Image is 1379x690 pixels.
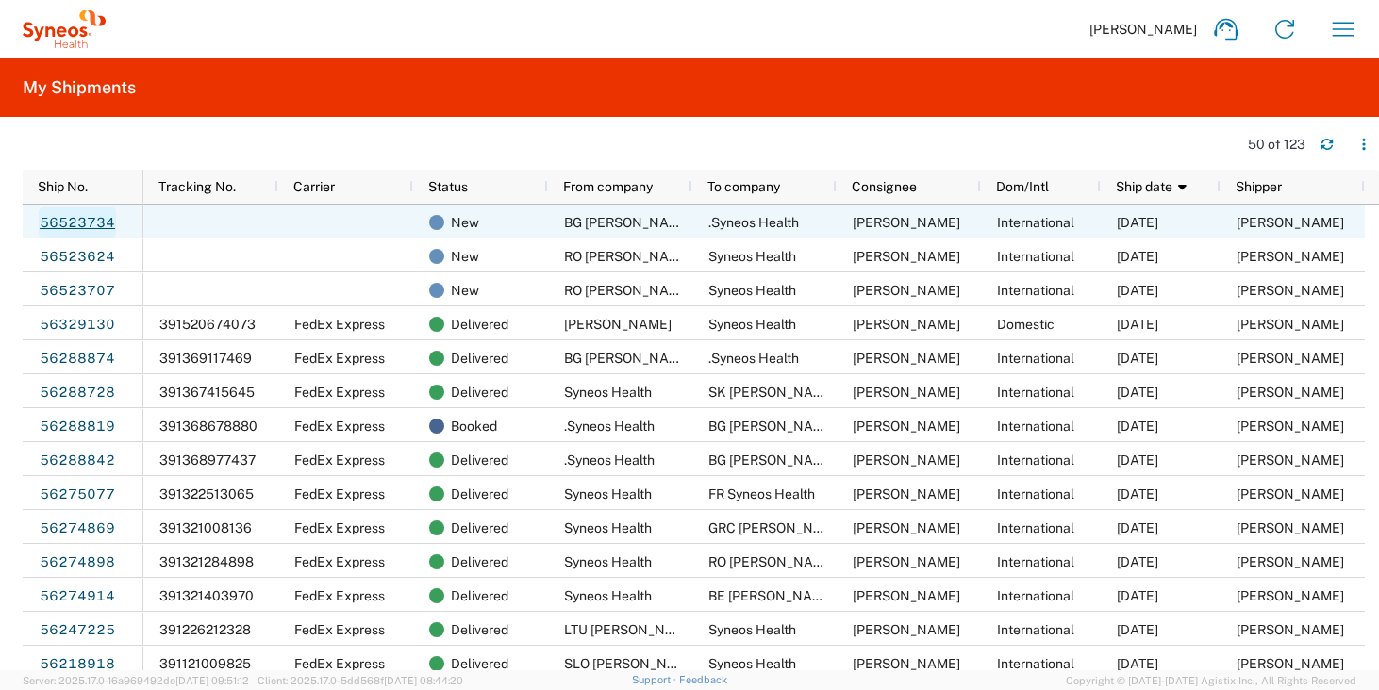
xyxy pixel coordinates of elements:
[1236,179,1282,194] span: Shipper
[679,674,727,685] a: Feedback
[1237,622,1344,637] span: Sergejus Krachmalis
[853,385,960,400] span: Anna Kakosova
[708,486,815,501] span: FR Syneos Health
[997,554,1074,569] span: International
[451,409,497,443] span: Booked
[564,351,692,366] span: BG Debora Kuncheva
[294,622,385,637] span: FedEx Express
[564,317,672,332] span: HU Lorincz Anna
[1117,554,1158,569] span: 07/23/2025
[1237,520,1344,535] span: Zsolt Varga
[564,419,655,434] span: .Syneos Health
[428,179,468,194] span: Status
[564,656,700,671] span: SLO Hatice Gorur
[451,341,508,375] span: Delivered
[39,343,116,373] a: 56288874
[852,179,917,194] span: Consignee
[293,179,335,194] span: Carrier
[1237,588,1344,603] span: Zsolt Varga
[708,385,837,400] span: SK Anna Kakosova
[294,486,385,501] span: FedEx Express
[39,479,116,509] a: 56275077
[997,215,1074,230] span: International
[258,675,463,686] span: Client: 2025.17.0-5dd568f
[451,273,479,307] span: New
[1237,452,1344,468] span: Zsolt Varga
[39,309,116,339] a: 56329130
[39,615,116,645] a: 56247225
[564,249,692,264] span: RO Madalina Anghel
[708,215,799,230] span: .Syneos Health
[1117,283,1158,298] span: 08/19/2025
[451,511,508,545] span: Delivered
[853,622,960,637] span: Zsolt Varga
[39,649,116,679] a: 56218918
[853,283,960,298] span: Zsolt Varga
[997,452,1074,468] span: International
[708,554,837,569] span: RO Andreea Buri
[1117,486,1158,501] span: 07/24/2025
[451,205,479,239] span: New
[632,674,679,685] a: Support
[708,283,796,298] span: Syneos Health
[159,452,256,468] span: 391368977437
[159,385,255,400] span: 391367415645
[39,207,116,238] a: 56523734
[159,520,252,535] span: 391321008136
[159,554,254,569] span: 391321284898
[1117,622,1158,637] span: 07/22/2025
[294,554,385,569] span: FedEx Express
[853,317,960,332] span: Zsolt Varga
[1089,21,1197,38] span: [PERSON_NAME]
[564,554,652,569] span: Syneos Health
[159,351,252,366] span: 391369117469
[39,445,116,475] a: 56288842
[1237,317,1344,332] span: Lorincz Anna
[708,317,796,332] span: Syneos Health
[564,452,655,468] span: .Syneos Health
[564,486,652,501] span: Syneos Health
[853,249,960,264] span: Zsolt Varga
[1237,554,1344,569] span: Zsolt Varga
[853,656,960,671] span: Zsolt Varga
[996,179,1049,194] span: Dom/Intl
[1248,136,1305,153] div: 50 of 123
[294,520,385,535] span: FedEx Express
[1117,385,1158,400] span: 07/25/2025
[708,656,796,671] span: Syneos Health
[39,377,116,407] a: 56288728
[1237,656,1344,671] span: Hatice Gorur
[1117,419,1158,434] span: 07/25/2025
[294,656,385,671] span: FedEx Express
[1116,179,1172,194] span: Ship date
[997,486,1074,501] span: International
[159,419,258,434] span: 391368678880
[451,579,508,613] span: Delivered
[853,520,960,535] span: Natalya Dagher
[39,513,116,543] a: 56274869
[708,351,799,366] span: .Syneos Health
[1117,452,1158,468] span: 07/25/2025
[564,588,652,603] span: Syneos Health
[451,545,508,579] span: Delivered
[1117,588,1158,603] span: 07/23/2025
[708,622,796,637] span: Syneos Health
[451,647,508,681] span: Delivered
[708,452,837,468] span: BG Debora Kuncheva
[997,588,1074,603] span: International
[1237,283,1344,298] span: Madalina Anghel
[175,675,249,686] span: [DATE] 09:51:12
[997,283,1074,298] span: International
[159,486,254,501] span: 391322513065
[853,554,960,569] span: Andreea Buri
[294,351,385,366] span: FedEx Express
[451,443,508,477] span: Delivered
[1117,215,1158,230] span: 08/22/2025
[997,520,1074,535] span: International
[159,622,251,637] span: 391226212328
[1117,656,1158,671] span: 07/21/2025
[1237,419,1344,434] span: Zsolt Varga
[1117,520,1158,535] span: 07/23/2025
[1237,215,1344,230] span: Veronika Vutova
[564,520,652,535] span: Syneos Health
